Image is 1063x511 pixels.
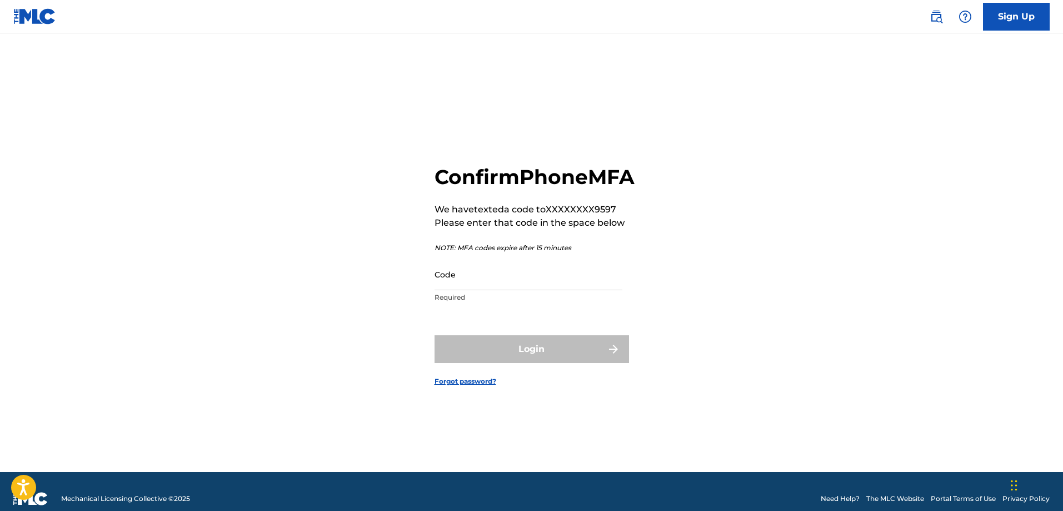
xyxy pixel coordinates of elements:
[925,6,947,28] a: Public Search
[1007,458,1063,511] iframe: Chat Widget
[13,8,56,24] img: MLC Logo
[930,10,943,23] img: search
[13,492,48,505] img: logo
[931,494,996,504] a: Portal Terms of Use
[61,494,190,504] span: Mechanical Licensing Collective © 2025
[435,292,622,302] p: Required
[866,494,924,504] a: The MLC Website
[435,165,635,190] h2: Confirm Phone MFA
[435,376,496,386] a: Forgot password?
[959,10,972,23] img: help
[1011,469,1017,502] div: Drag
[821,494,860,504] a: Need Help?
[435,203,635,216] p: We have texted a code to XXXXXXXX9597
[1002,494,1050,504] a: Privacy Policy
[435,243,635,253] p: NOTE: MFA codes expire after 15 minutes
[435,216,635,230] p: Please enter that code in the space below
[954,6,976,28] div: Help
[983,3,1050,31] a: Sign Up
